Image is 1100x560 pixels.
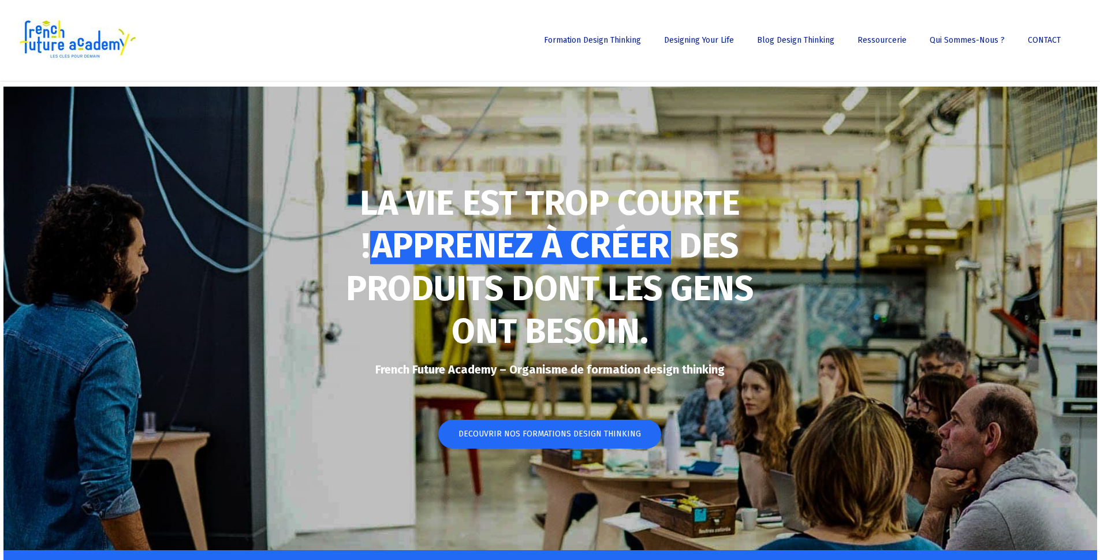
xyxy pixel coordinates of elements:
[544,35,641,45] span: Formation Design Thinking
[924,36,1010,44] a: Qui sommes-nous ?
[857,35,907,45] span: Ressourcerie
[360,182,740,267] strong: LA VIE EST TROP COURTE !
[751,36,840,44] a: Blog Design Thinking
[458,428,641,440] span: DECOUVRIR NOS FORMATIONS DESIGN THINKING
[372,225,669,267] span: APPRENEZ À CRÉER
[757,35,834,45] span: Blog Design Thinking
[664,35,734,45] span: Designing Your Life
[930,35,1005,45] span: Qui sommes-nous ?
[1028,35,1061,45] span: CONTACT
[1022,36,1067,44] a: CONTACT
[438,420,661,449] a: DECOUVRIR NOS FORMATIONS DESIGN THINKING
[658,36,740,44] a: Designing Your Life
[16,17,138,64] img: French Future Academy
[852,36,912,44] a: Ressourcerie
[346,225,754,352] strong: DES PRODUITS DONT LES GENS ONT BESOIN.
[538,36,647,44] a: Formation Design Thinking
